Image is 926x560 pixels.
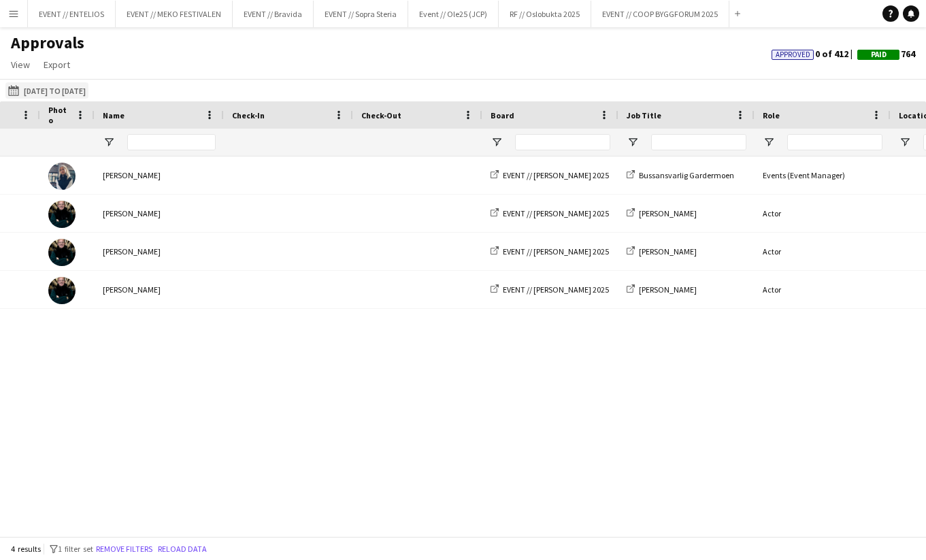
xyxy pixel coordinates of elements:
button: [DATE] to [DATE] [5,82,88,99]
span: Export [44,59,70,71]
a: EVENT // [PERSON_NAME] 2025 [491,208,609,218]
button: EVENT // MEKO FESTIVALEN [116,1,233,27]
button: EVENT // COOP BYGGFORUM 2025 [591,1,729,27]
a: EVENT // [PERSON_NAME] 2025 [491,246,609,257]
div: [PERSON_NAME] [95,233,224,270]
span: [PERSON_NAME] [639,246,697,257]
a: [PERSON_NAME] [627,208,697,218]
img: Kasper André Melås [48,201,76,228]
button: Remove filters [93,542,155,557]
button: EVENT // ENTELIOS [28,1,116,27]
input: Job Title Filter Input [651,134,746,150]
img: Kasper André Melås [48,239,76,266]
a: Export [38,56,76,73]
span: Role [763,110,780,120]
a: Bussansvarlig Gardermoen [627,170,734,180]
div: Events (Event Manager) [755,157,891,194]
div: [PERSON_NAME] [95,157,224,194]
button: Open Filter Menu [899,136,911,148]
span: 0 of 412 [772,48,857,60]
span: Photo [48,105,70,125]
div: [PERSON_NAME] [95,271,224,308]
span: Board [491,110,514,120]
div: Actor [755,233,891,270]
a: [PERSON_NAME] [627,246,697,257]
input: Role Filter Input [787,134,882,150]
img: Andrea Torblå [48,163,76,190]
span: [PERSON_NAME] [639,208,697,218]
span: Check-In [232,110,265,120]
span: EVENT // [PERSON_NAME] 2025 [503,284,609,295]
span: Bussansvarlig Gardermoen [639,170,734,180]
button: Open Filter Menu [627,136,639,148]
img: Kasper André Melås [48,277,76,304]
span: View [11,59,30,71]
span: Job Title [627,110,661,120]
button: Open Filter Menu [763,136,775,148]
input: Name Filter Input [127,134,216,150]
a: View [5,56,35,73]
button: EVENT // Sopra Steria [314,1,408,27]
button: RF // Oslobukta 2025 [499,1,591,27]
span: EVENT // [PERSON_NAME] 2025 [503,208,609,218]
span: [PERSON_NAME] [639,284,697,295]
span: 1 filter set [58,544,93,554]
span: 764 [857,48,915,60]
a: [PERSON_NAME] [627,284,697,295]
button: Event // Ole25 (JCP) [408,1,499,27]
span: Approved [776,50,810,59]
span: EVENT // [PERSON_NAME] 2025 [503,246,609,257]
span: Check-Out [361,110,401,120]
button: Open Filter Menu [103,136,115,148]
div: [PERSON_NAME] [95,195,224,232]
button: Open Filter Menu [491,136,503,148]
span: Name [103,110,125,120]
span: Paid [871,50,887,59]
span: EVENT // [PERSON_NAME] 2025 [503,170,609,180]
button: Reload data [155,542,210,557]
button: EVENT // Bravida [233,1,314,27]
div: Actor [755,271,891,308]
input: Board Filter Input [515,134,610,150]
a: EVENT // [PERSON_NAME] 2025 [491,284,609,295]
a: EVENT // [PERSON_NAME] 2025 [491,170,609,180]
div: Actor [755,195,891,232]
